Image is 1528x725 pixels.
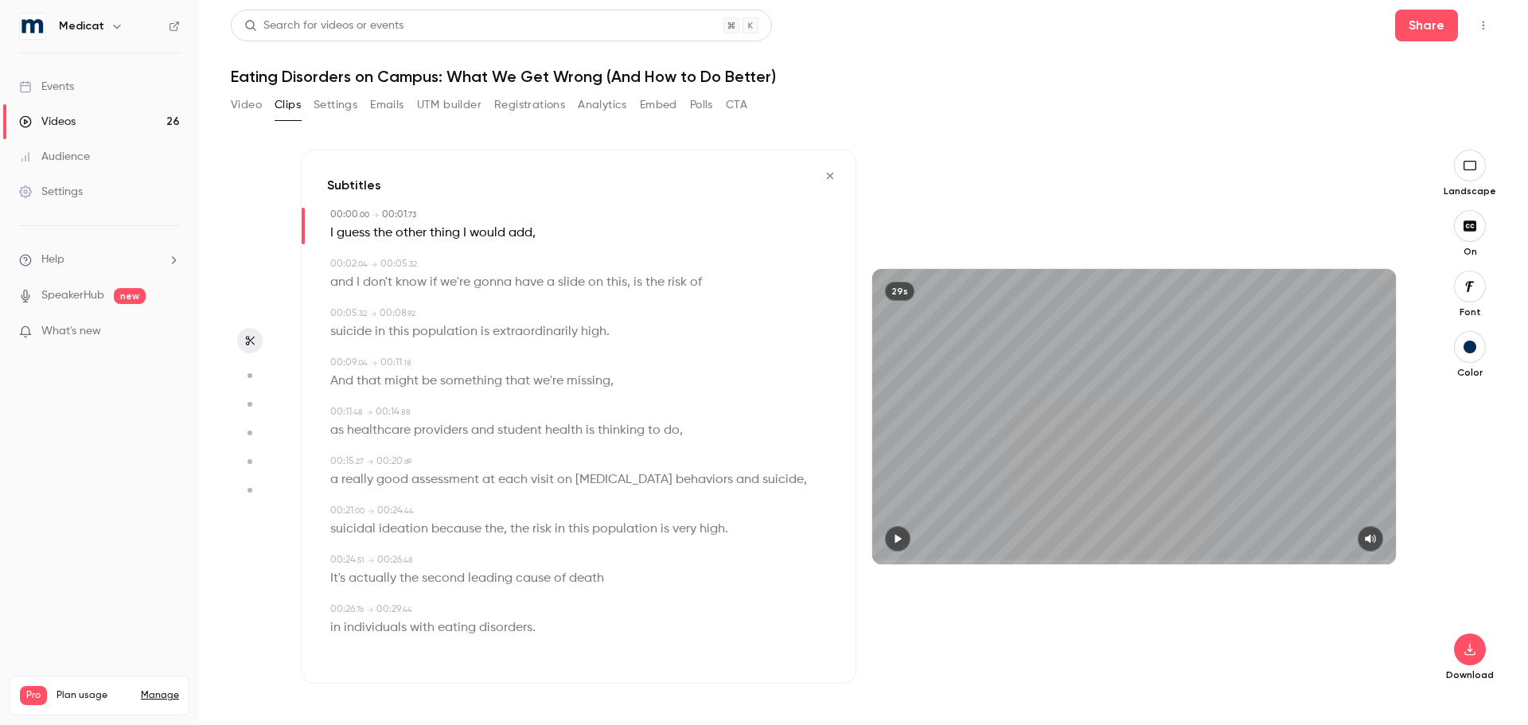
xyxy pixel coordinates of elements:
[610,370,614,392] span: ,
[330,222,333,244] span: I
[396,222,427,244] span: other
[161,325,180,339] iframe: Noticeable Trigger
[401,606,412,614] span: . 44
[357,260,368,268] span: . 04
[379,518,428,540] span: ideation
[497,419,542,442] span: student
[367,604,373,616] span: →
[430,271,437,294] span: if
[388,321,409,343] span: this
[493,321,578,343] span: extraordinarily
[355,606,364,614] span: . 76
[396,271,427,294] span: know
[505,370,530,392] span: that
[661,518,669,540] span: is
[376,605,401,614] span: 00:29
[410,617,435,639] span: with
[1444,185,1496,197] p: Landscape
[327,176,381,195] h3: Subtitles
[1395,10,1458,41] button: Share
[141,689,179,702] a: Manage
[330,370,353,392] span: And
[411,469,479,491] span: assessment
[648,419,661,442] span: to
[431,518,481,540] span: because
[567,370,610,392] span: missing
[376,457,403,466] span: 00:20
[363,271,392,294] span: don't
[1471,13,1496,38] button: Top Bar Actions
[366,407,372,419] span: →
[244,18,403,34] div: Search for videos or events
[330,309,357,318] span: 00:05
[690,92,713,118] button: Polls
[341,469,373,491] span: really
[407,310,415,318] span: . 92
[377,506,403,516] span: 00:24
[372,209,379,221] span: →
[672,518,696,540] span: very
[330,407,352,417] span: 00:11
[400,567,419,590] span: the
[440,370,502,392] span: something
[606,321,610,343] span: .
[569,567,604,590] span: death
[330,457,354,466] span: 00:15
[368,555,374,567] span: →
[575,469,672,491] span: [MEDICAL_DATA]
[19,149,90,165] div: Audience
[114,288,146,304] span: new
[422,370,437,392] span: be
[376,407,400,417] span: 00:14
[20,14,45,39] img: Medicat
[330,469,338,491] span: a
[357,370,381,392] span: that
[367,456,373,468] span: →
[314,92,357,118] button: Settings
[504,518,507,540] span: ,
[482,469,495,491] span: at
[375,321,385,343] span: in
[633,271,642,294] span: is
[725,518,728,540] span: .
[382,210,407,220] span: 00:01
[736,469,759,491] span: and
[581,321,606,343] span: high
[330,605,355,614] span: 00:26
[349,567,396,590] span: actually
[41,251,64,268] span: Help
[330,506,353,516] span: 00:21
[516,567,551,590] span: cause
[402,359,411,367] span: . 18
[352,408,363,416] span: . 48
[417,92,481,118] button: UTM builder
[510,518,529,540] span: the
[357,310,367,318] span: . 32
[368,505,374,517] span: →
[481,321,489,343] span: is
[592,518,657,540] span: population
[371,259,377,271] span: →
[231,92,262,118] button: Video
[690,271,702,294] span: of
[330,419,344,442] span: as
[640,92,677,118] button: Embed
[468,567,513,590] span: leading
[664,419,680,442] span: do
[586,419,594,442] span: is
[380,309,407,318] span: 00:08
[555,518,565,540] span: in
[558,271,585,294] span: slide
[402,556,413,564] span: . 48
[545,419,583,442] span: health
[726,92,747,118] button: CTA
[438,617,476,639] span: eating
[330,210,358,220] span: 00:00
[680,419,683,442] span: ,
[557,469,572,491] span: on
[606,271,627,294] span: this
[376,469,408,491] span: good
[598,419,645,442] span: thinking
[463,222,466,244] span: I
[532,222,536,244] span: ,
